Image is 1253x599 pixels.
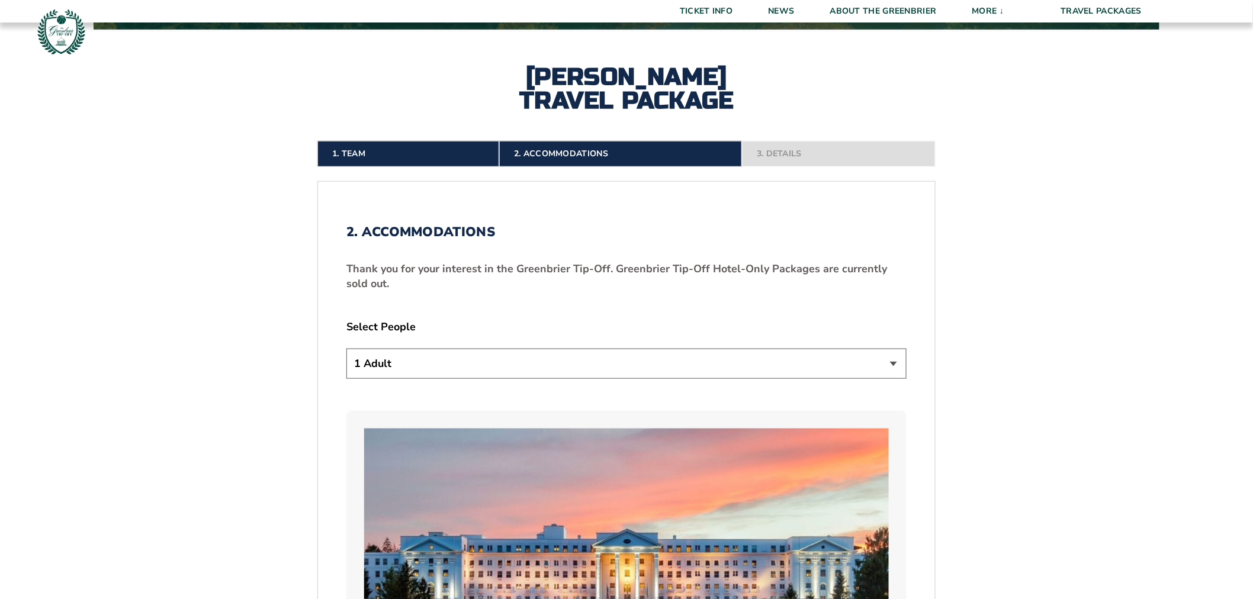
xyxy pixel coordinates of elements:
a: 1. Team [317,141,499,167]
strong: Thank you for your interest in the Greenbrier Tip-Off. Greenbrier Tip-Off Hotel-Only Packages are... [346,262,887,291]
h2: 2. Accommodations [346,224,907,240]
label: Select People [346,320,907,334]
img: Greenbrier Tip-Off [36,6,87,57]
h2: [PERSON_NAME] Travel Package [496,65,757,112]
